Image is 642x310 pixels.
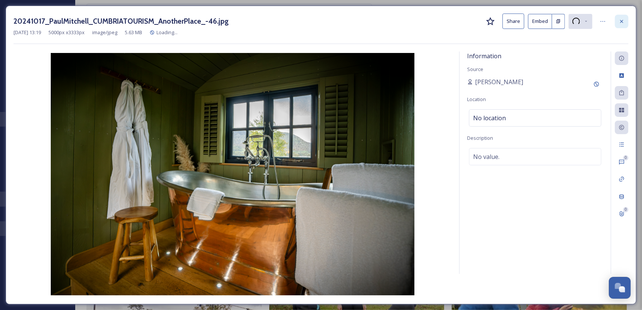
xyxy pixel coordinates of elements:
[14,16,229,27] h3: 20241017_PaulMitchell_CUMBRIATOURISM_AnotherPlace_-46.jpg
[467,66,483,73] span: Source
[156,29,178,36] span: Loading...
[14,29,41,36] span: [DATE] 13:19
[467,96,486,103] span: Location
[473,113,506,122] span: No location
[92,29,117,36] span: image/jpeg
[473,152,499,161] span: No value.
[125,29,142,36] span: 5.63 MB
[14,53,452,295] img: 20241017_PaulMitchell_CUMBRIATOURISM_AnotherPlace_-46.jpg
[467,52,501,60] span: Information
[49,29,85,36] span: 5000 px x 3333 px
[609,277,631,299] button: Open Chat
[475,77,523,86] span: [PERSON_NAME]
[623,155,628,160] div: 0
[528,14,552,29] button: Embed
[502,14,524,29] button: Share
[623,207,628,212] div: 0
[467,135,493,141] span: Description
